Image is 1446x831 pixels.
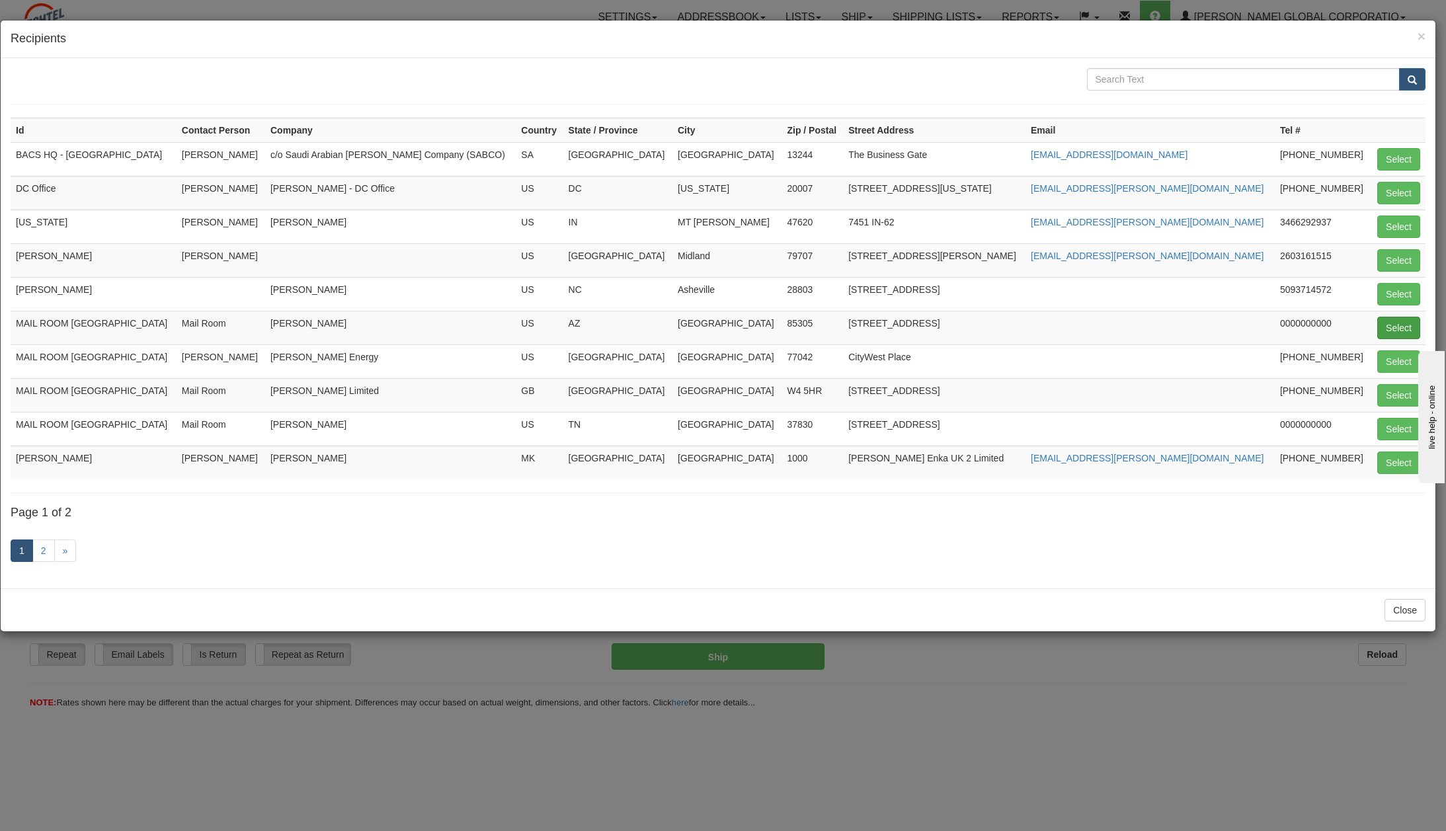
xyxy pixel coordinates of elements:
[11,30,1426,48] h4: Recipients
[1031,217,1264,227] a: [EMAIL_ADDRESS][PERSON_NAME][DOMAIN_NAME]
[1275,176,1371,210] td: [PHONE_NUMBER]
[782,243,843,277] td: 79707
[672,412,782,446] td: [GEOGRAPHIC_DATA]
[782,412,843,446] td: 37830
[1377,182,1420,204] button: Select
[843,412,1025,446] td: [STREET_ADDRESS]
[782,378,843,412] td: W4 5HR
[843,277,1025,311] td: [STREET_ADDRESS]
[265,344,516,378] td: [PERSON_NAME] Energy
[516,142,563,176] td: SA
[265,118,516,142] th: Company
[32,539,55,562] a: 2
[1385,599,1426,621] button: Close
[563,446,672,479] td: [GEOGRAPHIC_DATA]
[563,344,672,378] td: [GEOGRAPHIC_DATA]
[1275,243,1371,277] td: 2603161515
[843,176,1025,210] td: [STREET_ADDRESS][US_STATE]
[11,412,177,446] td: MAIL ROOM [GEOGRAPHIC_DATA]
[672,210,782,243] td: MT [PERSON_NAME]
[11,311,177,344] td: MAIL ROOM [GEOGRAPHIC_DATA]
[672,243,782,277] td: Midland
[516,176,563,210] td: US
[11,506,1426,520] h4: Page 1 of 2
[177,344,265,378] td: [PERSON_NAME]
[177,311,265,344] td: Mail Room
[1377,148,1420,171] button: Select
[782,118,843,142] th: Zip / Postal
[516,446,563,479] td: MK
[265,378,516,412] td: [PERSON_NAME] Limited
[672,311,782,344] td: [GEOGRAPHIC_DATA]
[843,118,1025,142] th: Street Address
[672,446,782,479] td: [GEOGRAPHIC_DATA]
[843,446,1025,479] td: [PERSON_NAME] Enka UK 2 Limited
[843,378,1025,412] td: [STREET_ADDRESS]
[672,142,782,176] td: [GEOGRAPHIC_DATA]
[563,277,672,311] td: NC
[54,539,77,562] a: »
[516,311,563,344] td: US
[563,142,672,176] td: [GEOGRAPHIC_DATA]
[265,446,516,479] td: [PERSON_NAME]
[1275,378,1371,412] td: [PHONE_NUMBER]
[1377,418,1420,440] button: Select
[1275,277,1371,311] td: 5093714572
[843,344,1025,378] td: CityWest Place
[843,311,1025,344] td: [STREET_ADDRESS]
[563,210,672,243] td: IN
[563,176,672,210] td: DC
[516,412,563,446] td: US
[782,176,843,210] td: 20007
[1377,249,1420,272] button: Select
[782,277,843,311] td: 28803
[11,344,177,378] td: MAIL ROOM [GEOGRAPHIC_DATA]
[265,311,516,344] td: [PERSON_NAME]
[11,378,177,412] td: MAIL ROOM [GEOGRAPHIC_DATA]
[1377,452,1420,474] button: Select
[1031,453,1264,463] a: [EMAIL_ADDRESS][PERSON_NAME][DOMAIN_NAME]
[1031,149,1187,160] a: [EMAIL_ADDRESS][DOMAIN_NAME]
[265,176,516,210] td: [PERSON_NAME] - DC Office
[265,210,516,243] td: [PERSON_NAME]
[177,118,265,142] th: Contact Person
[1377,283,1420,305] button: Select
[1275,446,1371,479] td: [PHONE_NUMBER]
[177,378,265,412] td: Mail Room
[1377,216,1420,238] button: Select
[516,378,563,412] td: GB
[1377,350,1420,373] button: Select
[177,243,265,277] td: [PERSON_NAME]
[563,118,672,142] th: State / Province
[1275,210,1371,243] td: 3466292937
[10,11,122,21] div: live help - online
[782,311,843,344] td: 85305
[1377,317,1420,339] button: Select
[11,446,177,479] td: [PERSON_NAME]
[177,412,265,446] td: Mail Room
[265,142,516,176] td: c/o Saudi Arabian [PERSON_NAME] Company (SABCO)
[1377,384,1420,407] button: Select
[1275,344,1371,378] td: [PHONE_NUMBER]
[516,344,563,378] td: US
[1025,118,1275,142] th: Email
[1087,68,1400,91] input: Search Text
[177,142,265,176] td: [PERSON_NAME]
[516,210,563,243] td: US
[516,243,563,277] td: US
[672,118,782,142] th: City
[672,344,782,378] td: [GEOGRAPHIC_DATA]
[11,539,33,562] a: 1
[563,412,672,446] td: TN
[1275,311,1371,344] td: 0000000000
[563,311,672,344] td: AZ
[11,277,177,311] td: [PERSON_NAME]
[11,118,177,142] th: Id
[177,446,265,479] td: [PERSON_NAME]
[11,142,177,176] td: BACS HQ - [GEOGRAPHIC_DATA]
[843,243,1025,277] td: [STREET_ADDRESS][PERSON_NAME]
[1416,348,1445,483] iframe: chat widget
[843,142,1025,176] td: The Business Gate
[782,210,843,243] td: 47620
[843,210,1025,243] td: 7451 IN-62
